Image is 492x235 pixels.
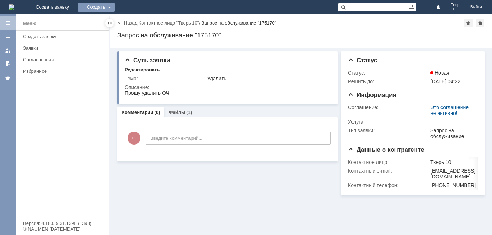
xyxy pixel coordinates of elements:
[20,43,108,54] a: Заявки
[78,3,115,12] div: Создать
[464,19,473,27] div: Добавить в избранное
[23,57,105,62] div: Согласования
[348,92,396,98] span: Информация
[125,57,170,64] span: Суть заявки
[122,110,153,115] a: Комментарии
[430,168,476,179] div: [EMAIL_ADDRESS][DOMAIN_NAME]
[124,20,137,26] a: Назад
[476,19,484,27] div: Сделать домашней страницей
[451,7,462,12] span: 10
[430,128,475,139] div: Запрос на обслуживание
[137,20,138,25] div: |
[348,105,429,110] div: Соглашение:
[430,159,476,165] div: Тверь 10
[451,3,462,7] span: Тверь
[23,45,105,51] div: Заявки
[125,84,330,90] div: Описание:
[430,182,476,188] div: [PHONE_NUMBER]
[409,3,416,10] span: Расширенный поиск
[348,146,424,153] span: Данные о контрагенте
[348,70,429,76] div: Статус:
[9,4,14,10] img: logo
[186,110,192,115] div: (1)
[2,58,14,69] a: Мои согласования
[23,68,97,74] div: Избранное
[348,57,377,64] span: Статус
[155,110,160,115] div: (0)
[348,168,429,174] div: Контактный e-mail:
[23,221,102,226] div: Версия: 4.18.0.9.31.1398 (1398)
[2,45,14,56] a: Мои заявки
[139,20,202,26] div: /
[117,32,485,39] div: Запрос на обслуживание "175170"
[430,79,460,84] span: [DATE] 04:22
[23,227,102,231] div: © NAUMEN [DATE]-[DATE]
[139,20,199,26] a: Контактное лицо "Тверь 10"
[9,4,14,10] a: Перейти на домашнюю страницу
[207,76,328,81] div: Удалить
[105,19,114,27] div: Скрыть меню
[20,54,108,65] a: Согласования
[125,67,160,73] div: Редактировать
[20,31,108,42] a: Создать заявку
[348,119,429,125] div: Услуга:
[348,159,429,165] div: Контактное лицо:
[23,19,36,28] div: Меню
[348,128,429,133] div: Тип заявки:
[125,76,206,81] div: Тема:
[348,182,429,188] div: Контактный телефон:
[23,34,105,39] div: Создать заявку
[348,79,429,84] div: Решить до:
[202,20,277,26] div: Запрос на обслуживание "175170"
[128,132,140,145] span: Т1
[169,110,185,115] a: Файлы
[2,32,14,43] a: Создать заявку
[430,105,469,116] a: Это соглашение не активно!
[430,70,449,76] span: Новая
